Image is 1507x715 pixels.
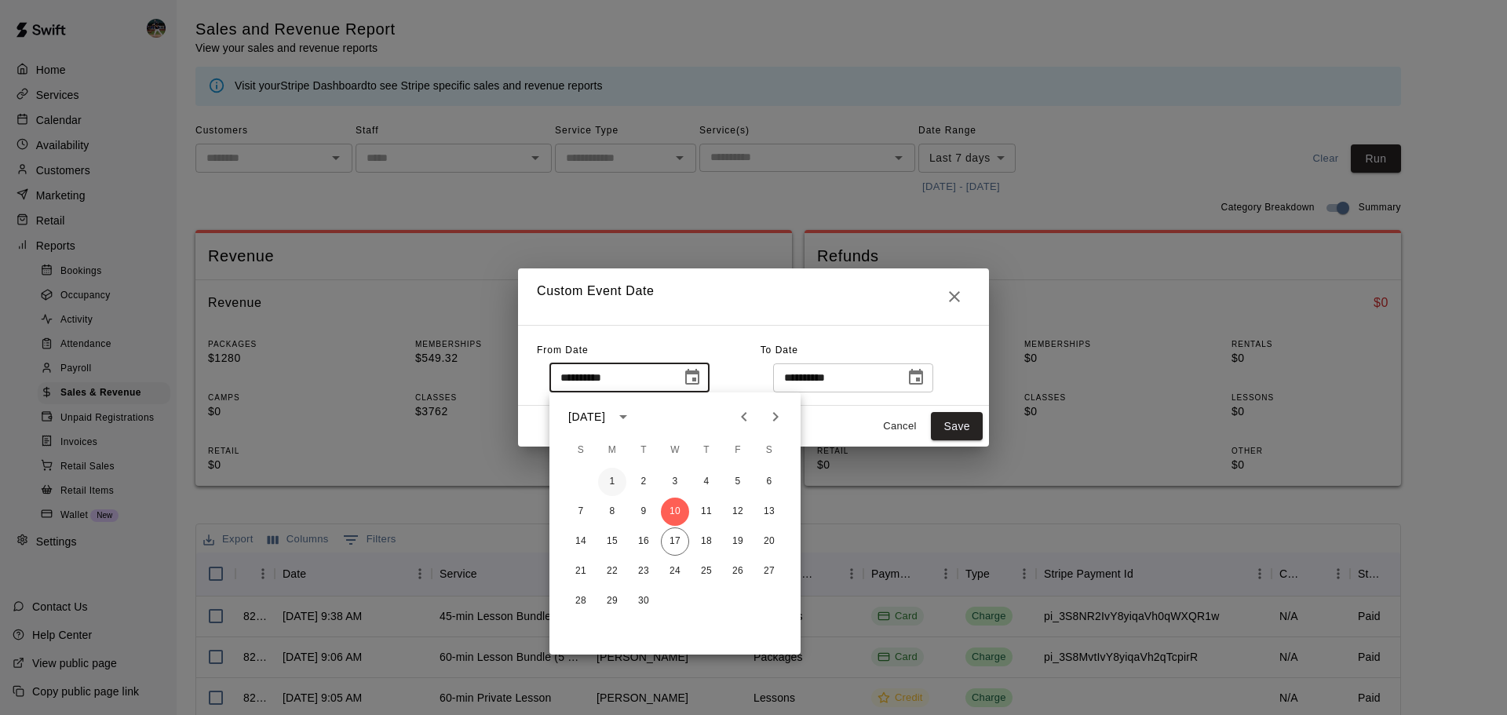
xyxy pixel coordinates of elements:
[755,557,783,585] button: 27
[724,557,752,585] button: 26
[598,527,626,556] button: 15
[598,498,626,526] button: 8
[598,435,626,466] span: Monday
[567,498,595,526] button: 7
[760,401,791,432] button: Next month
[692,527,721,556] button: 18
[692,468,721,496] button: 4
[692,498,721,526] button: 11
[661,435,689,466] span: Wednesday
[755,527,783,556] button: 20
[728,401,760,432] button: Previous month
[874,414,925,439] button: Cancel
[724,527,752,556] button: 19
[629,557,658,585] button: 23
[755,498,783,526] button: 13
[661,498,689,526] button: 10
[629,435,658,466] span: Tuesday
[567,587,595,615] button: 28
[931,412,983,441] button: Save
[692,557,721,585] button: 25
[724,468,752,496] button: 5
[724,435,752,466] span: Friday
[939,281,970,312] button: Close
[692,435,721,466] span: Thursday
[661,468,689,496] button: 3
[629,587,658,615] button: 30
[598,587,626,615] button: 29
[568,409,605,425] div: [DATE]
[755,435,783,466] span: Saturday
[567,435,595,466] span: Sunday
[567,557,595,585] button: 21
[677,362,708,393] button: Choose date, selected date is Sep 10, 2025
[629,527,658,556] button: 16
[567,527,595,556] button: 14
[537,345,589,356] span: From Date
[900,362,932,393] button: Choose date, selected date is Sep 17, 2025
[661,557,689,585] button: 24
[661,527,689,556] button: 17
[724,498,752,526] button: 12
[610,403,637,430] button: calendar view is open, switch to year view
[518,268,989,325] h2: Custom Event Date
[598,468,626,496] button: 1
[761,345,798,356] span: To Date
[598,557,626,585] button: 22
[755,468,783,496] button: 6
[629,498,658,526] button: 9
[629,468,658,496] button: 2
